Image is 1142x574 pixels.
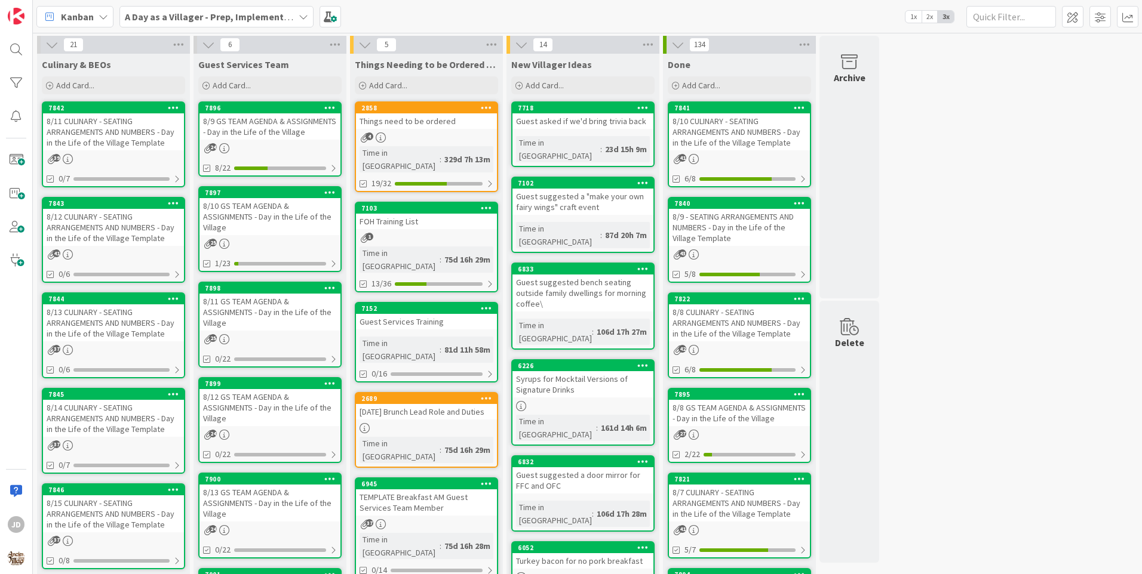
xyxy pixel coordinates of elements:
[356,203,497,214] div: 7103
[669,103,810,150] div: 78418/10 CULINARY - SEATING ARRANGEMENTS AND NUMBERS - Day in the Life of the Village Template
[512,542,653,553] div: 6052
[43,389,184,400] div: 7845
[518,265,653,273] div: 6833
[199,283,340,331] div: 78988/11 GS TEAM AGENDA & ASSIGNMENTS - Day in the Life of the Village
[43,304,184,341] div: 8/13 CULINARY - SEATING ARRANGEMENTS AND NUMBERS - Day in the Life of the Village Template
[668,292,811,378] a: 78228/8 CULINARY - SEATING ARRANGEMENTS AND NUMBERS - Day in the Life of the Village Template6/8
[53,154,60,162] span: 39
[356,314,497,329] div: Guest Services Training
[199,378,340,426] div: 78998/12 GS TEAM AGENDA & ASSIGNMENTS - Day in the Life of the Village
[592,325,594,338] span: :
[42,58,111,70] span: Culinary & BEOs
[199,378,340,389] div: 7899
[512,113,653,129] div: Guest asked if we'd bring trivia back
[592,507,594,520] span: :
[512,274,653,311] div: Guest suggested bench seating outside family dwellings for morning coffee\
[668,388,811,463] a: 78958/8 GS TEAM AGENDA & ASSIGNMENTS - Day in the Life of the Village2/22
[43,103,184,113] div: 7842
[356,113,497,129] div: Things need to be ordered
[361,394,497,403] div: 2689
[834,70,865,85] div: Archive
[668,473,811,558] a: 78218/7 CULINARY - SEATING ARRANGEMENTS AND NUMBERS - Day in the Life of the Village Template5/7
[512,553,653,569] div: Turkey bacon for no pork breakfast
[361,304,497,313] div: 7152
[355,202,498,292] a: 7103FOH Training ListTime in [GEOGRAPHIC_DATA]:75d 16h 29m13/36
[199,474,340,521] div: 79008/13 GS TEAM AGENDA & ASSIGNMENTS - Day in the Life of the Village
[63,38,84,52] span: 21
[43,389,184,437] div: 78458/14 CULINARY - SEATING ARRANGEMENTS AND NUMBERS - Day in the Life of the Village Template
[835,335,864,350] div: Delete
[48,104,184,112] div: 7842
[512,178,653,189] div: 7102
[205,284,340,292] div: 7898
[441,253,493,266] div: 75d 16h 29m
[356,489,497,516] div: TEMPLATE Breakfast AM Guest Services Team Member
[43,400,184,437] div: 8/14 CULINARY - SEATING ARRANGEMENTS AND NUMBERS - Day in the Life of the Village Template
[215,544,231,556] span: 0/22
[356,479,497,489] div: 6945
[526,80,564,91] span: Add Card...
[516,501,592,527] div: Time in [GEOGRAPHIC_DATA]
[205,189,340,197] div: 7897
[59,459,70,471] span: 0/7
[205,379,340,388] div: 7899
[511,455,655,532] a: 6832Guest suggested a door mirror for FFC and OFCTime in [GEOGRAPHIC_DATA]:106d 17h 28m
[199,474,340,484] div: 7900
[596,421,598,434] span: :
[53,536,60,544] span: 37
[42,292,185,378] a: 78448/13 CULINARY - SEATING ARRANGEMENTS AND NUMBERS - Day in the Life of the Village Template0/6
[199,187,340,235] div: 78978/10 GS TEAM AGENDA & ASSIGNMENTS - Day in the Life of the Village
[669,474,810,484] div: 7821
[669,113,810,150] div: 8/10 CULINARY - SEATING ARRANGEMENTS AND NUMBERS - Day in the Life of the Village Template
[512,264,653,274] div: 6833
[361,204,497,212] div: 7103
[669,389,810,400] div: 7895
[905,11,922,23] span: 1x
[199,113,340,140] div: 8/9 GS TEAM AGENDA & ASSIGNMENTS - Day in the Life of the Village
[209,525,217,533] span: 24
[59,554,70,567] span: 0/8
[199,389,340,426] div: 8/12 GS TEAM AGENDA & ASSIGNMENTS - Day in the Life of the Village
[215,353,231,365] span: 0/22
[42,101,185,187] a: 78428/11 CULINARY - SEATING ARRANGEMENTS AND NUMBERS - Day in the Life of the Village Template0/7
[356,393,497,404] div: 2689
[59,268,70,280] span: 0/6
[356,303,497,329] div: 7152Guest Services Training
[512,456,653,493] div: 6832Guest suggested a door mirror for FFC and OFC
[679,430,686,437] span: 27
[215,162,231,174] span: 8/22
[441,153,493,166] div: 329d 7h 13m
[209,143,217,151] span: 24
[366,132,373,140] span: 4
[684,172,696,185] span: 6/8
[518,544,653,552] div: 6052
[53,440,60,448] span: 37
[511,359,655,446] a: 6226Syrups for Mocktail Versions of Signature DrinksTime in [GEOGRAPHIC_DATA]:161d 14h 6m
[598,421,650,434] div: 161d 14h 6m
[43,294,184,304] div: 7844
[512,360,653,371] div: 6226
[361,104,497,112] div: 2858
[198,58,289,70] span: Guest Services Team
[669,484,810,521] div: 8/7 CULINARY - SEATING ARRANGEMENTS AND NUMBERS - Day in the Life of the Village Template
[684,544,696,556] span: 5/7
[674,104,810,112] div: 7841
[43,484,184,532] div: 78468/15 CULINARY - SEATING ARRANGEMENTS AND NUMBERS - Day in the Life of the Village Template
[209,239,217,246] span: 25
[360,533,440,559] div: Time in [GEOGRAPHIC_DATA]
[668,101,811,187] a: 78418/10 CULINARY - SEATING ARRANGEMENTS AND NUMBERS - Day in the Life of the Village Template6/8
[356,214,497,229] div: FOH Training List
[356,203,497,229] div: 7103FOH Training List
[355,101,498,192] a: 2858Things need to be orderedTime in [GEOGRAPHIC_DATA]:329d 7h 13m19/32
[966,6,1056,27] input: Quick Filter...
[42,197,185,283] a: 78438/12 CULINARY - SEATING ARRANGEMENTS AND NUMBERS - Day in the Life of the Village Template0/6
[602,143,650,156] div: 23d 15h 9m
[48,295,184,303] div: 7844
[372,177,391,190] span: 19/32
[684,363,696,376] span: 6/8
[43,495,184,532] div: 8/15 CULINARY - SEATING ARRANGEMENTS AND NUMBERS - Day in the Life of the Village Template
[512,360,653,397] div: 6226Syrups for Mocktail Versions of Signature Drinks
[594,507,650,520] div: 106d 17h 28m
[441,539,493,553] div: 75d 16h 28m
[674,199,810,208] div: 7840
